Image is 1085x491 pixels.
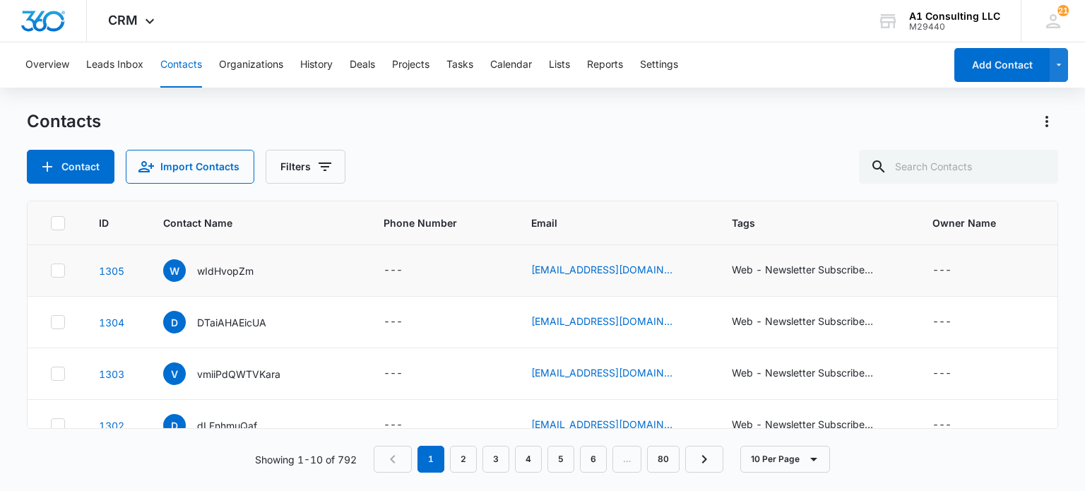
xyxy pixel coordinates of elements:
[490,42,532,88] button: Calendar
[732,262,899,279] div: Tags - Web - Newsletter Subscribe Form - Select to Edit Field
[417,446,444,473] em: 1
[300,42,333,88] button: History
[384,365,428,382] div: Phone Number - - Select to Edit Field
[580,446,607,473] a: Page 6
[197,418,257,433] p: dLFnhmuQaf
[163,215,329,230] span: Contact Name
[732,365,899,382] div: Tags - Web - Newsletter Subscribe Form - Select to Edit Field
[99,215,109,230] span: ID
[384,365,403,382] div: ---
[547,446,574,473] a: Page 5
[163,414,283,437] div: Contact Name - dLFnhmuQaf - Select to Edit Field
[954,48,1050,82] button: Add Contact
[163,362,186,385] span: v
[932,417,951,434] div: ---
[163,311,186,333] span: D
[1057,5,1069,16] span: 21
[932,365,977,382] div: Owner Name - - Select to Edit Field
[531,215,677,230] span: Email
[647,446,680,473] a: Page 80
[255,452,357,467] p: Showing 1-10 of 792
[732,417,899,434] div: Tags - Web - Newsletter Subscribe Form - Select to Edit Field
[99,265,124,277] a: Navigate to contact details page for wIdHvopZm
[384,314,403,331] div: ---
[163,311,292,333] div: Contact Name - DTaiAHAEicUA - Select to Edit Field
[640,42,678,88] button: Settings
[1036,110,1058,133] button: Actions
[163,414,186,437] span: d
[27,150,114,184] button: Add Contact
[732,314,873,329] div: Web - Newsletter Subscribe Form
[384,314,428,331] div: Phone Number - - Select to Edit Field
[197,367,280,381] p: vmiiPdQWTVKara
[685,446,723,473] a: Next Page
[740,446,830,473] button: 10 Per Page
[197,315,266,330] p: DTaiAHAEicUA
[384,262,428,279] div: Phone Number - - Select to Edit Field
[86,42,143,88] button: Leads Inbox
[99,317,124,329] a: Navigate to contact details page for DTaiAHAEicUA
[446,42,473,88] button: Tasks
[732,417,873,432] div: Web - Newsletter Subscribe Form
[932,314,951,331] div: ---
[108,13,138,28] span: CRM
[515,446,542,473] a: Page 4
[27,111,101,132] h1: Contacts
[99,420,124,432] a: Navigate to contact details page for dLFnhmuQaf
[482,446,509,473] a: Page 3
[531,314,698,331] div: Email - dk9ahtrl4ftefqb@yahoo.com - Select to Edit Field
[531,417,698,434] div: Email - zachericm3@gmail.com - Select to Edit Field
[163,259,279,282] div: Contact Name - wIdHvopZm - Select to Edit Field
[587,42,623,88] button: Reports
[219,42,283,88] button: Organizations
[126,150,254,184] button: Import Contacts
[932,262,977,279] div: Owner Name - - Select to Edit Field
[450,446,477,473] a: Page 2
[909,22,1000,32] div: account id
[266,150,345,184] button: Filters
[531,365,698,382] div: Email - rutaqixoqi34@gmail.com - Select to Edit Field
[909,11,1000,22] div: account name
[859,150,1058,184] input: Search Contacts
[932,417,977,434] div: Owner Name - - Select to Edit Field
[732,262,873,277] div: Web - Newsletter Subscribe Form
[531,417,672,432] a: [EMAIL_ADDRESS][DOMAIN_NAME]
[932,314,977,331] div: Owner Name - - Select to Edit Field
[374,446,723,473] nav: Pagination
[732,314,899,331] div: Tags - Web - Newsletter Subscribe Form - Select to Edit Field
[549,42,570,88] button: Lists
[531,314,672,329] a: [EMAIL_ADDRESS][DOMAIN_NAME]
[531,262,698,279] div: Email - tedikopixut10@gmail.com - Select to Edit Field
[350,42,375,88] button: Deals
[99,368,124,380] a: Navigate to contact details page for vmiiPdQWTVKara
[1057,5,1069,16] div: notifications count
[384,417,403,434] div: ---
[531,365,672,380] a: [EMAIL_ADDRESS][DOMAIN_NAME]
[384,417,428,434] div: Phone Number - - Select to Edit Field
[384,262,403,279] div: ---
[197,264,254,278] p: wIdHvopZm
[932,365,951,382] div: ---
[25,42,69,88] button: Overview
[160,42,202,88] button: Contacts
[932,262,951,279] div: ---
[531,262,672,277] a: [EMAIL_ADDRESS][DOMAIN_NAME]
[732,215,878,230] span: Tags
[163,362,306,385] div: Contact Name - vmiiPdQWTVKara - Select to Edit Field
[163,259,186,282] span: w
[392,42,429,88] button: Projects
[384,215,497,230] span: Phone Number
[732,365,873,380] div: Web - Newsletter Subscribe Form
